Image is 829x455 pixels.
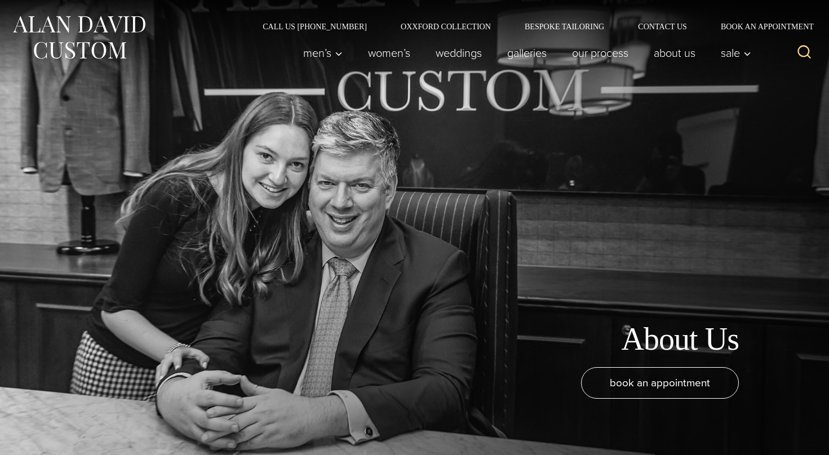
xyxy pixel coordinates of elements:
a: book an appointment [581,367,739,399]
a: Galleries [495,42,560,64]
span: book an appointment [610,374,710,391]
button: View Search Form [791,39,818,66]
a: Bespoke Tailoring [508,23,621,30]
a: Book an Appointment [704,23,818,30]
img: Alan David Custom [11,12,147,63]
nav: Primary Navigation [291,42,757,64]
nav: Secondary Navigation [246,23,818,30]
a: About Us [641,42,708,64]
a: Our Process [560,42,641,64]
h1: About Us [621,320,739,358]
a: Contact Us [621,23,704,30]
a: weddings [423,42,495,64]
span: Men’s [303,47,343,59]
a: Oxxford Collection [384,23,508,30]
a: Women’s [356,42,423,64]
span: Sale [721,47,751,59]
a: Call Us [PHONE_NUMBER] [246,23,384,30]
